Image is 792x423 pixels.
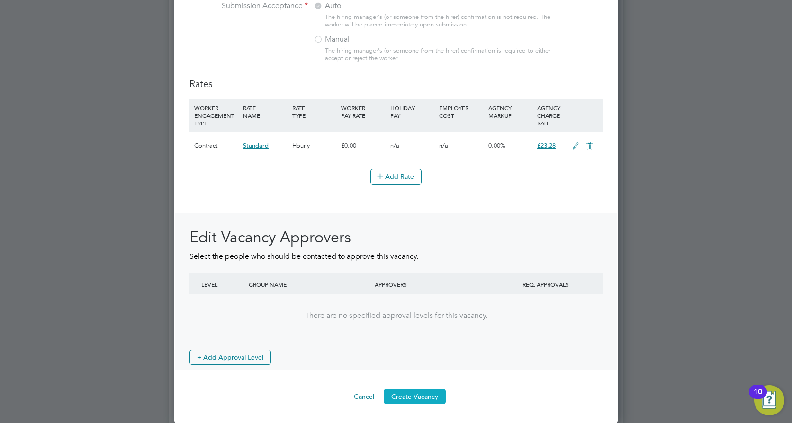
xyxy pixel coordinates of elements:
label: Submission Acceptance [189,1,308,11]
span: n/a [390,141,399,150]
span: Standard [243,141,269,150]
div: RATE TYPE [290,99,339,124]
span: Select the people who should be contacted to approve this vacancy. [189,252,418,261]
div: Hourly [290,132,339,159]
div: HOLIDAY PAY [388,99,437,124]
div: AGENCY MARKUP [486,99,535,124]
span: 0.00% [488,141,505,150]
h3: Rates [189,78,603,90]
div: The hiring manager's (or someone from the hirer) confirmation is required to either accept or rej... [325,47,555,63]
h2: Edit Vacancy Approvers [189,228,603,247]
div: Contract [192,132,241,159]
div: WORKER PAY RATE [339,99,387,124]
span: £23.28 [537,141,556,150]
div: 10 [754,392,762,404]
label: Auto [314,1,432,11]
div: There are no specified approval levels for this vacancy. [199,311,593,321]
div: £0.00 [339,132,387,159]
div: APPROVERS [372,273,498,295]
div: LEVEL [199,273,246,295]
div: RATE NAME [241,99,289,124]
button: Open Resource Center, 10 new notifications [754,385,784,415]
div: AGENCY CHARGE RATE [535,99,567,132]
div: REQ. APPROVALS [498,273,593,295]
div: EMPLOYER COST [437,99,486,124]
label: Manual [314,35,432,44]
span: n/a [439,141,448,150]
div: The hiring manager's (or someone from the hirer) confirmation is not required. The worker will be... [325,13,555,29]
button: + Add Approval Level [189,350,271,365]
div: WORKER ENGAGEMENT TYPE [192,99,241,132]
div: GROUP NAME [246,273,372,295]
button: Cancel [346,389,382,404]
button: Create Vacancy [384,389,446,404]
button: Add Rate [370,169,422,184]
